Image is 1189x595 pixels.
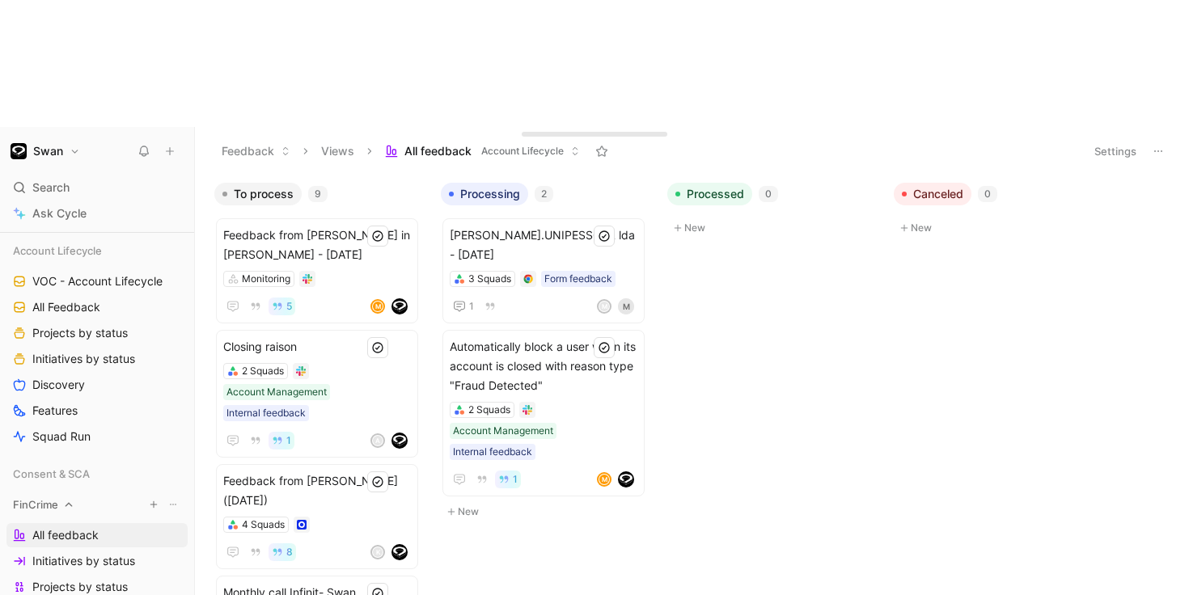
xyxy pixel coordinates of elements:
[32,178,70,197] span: Search
[32,428,91,445] span: Squad Run
[450,337,637,395] span: Automatically block a user when its account is closed with reason type "Fraud Detected"
[308,186,328,202] div: 9
[216,464,418,569] a: Feedback from [PERSON_NAME] ([DATE])4 Squads8Klogo
[286,302,292,311] span: 5
[469,302,474,311] span: 1
[661,175,887,246] div: Processed0New
[887,175,1114,246] div: Canceled0New
[894,183,971,205] button: Canceled
[667,218,881,238] button: New
[978,186,997,202] div: 0
[214,139,298,163] button: Feedback
[6,373,188,397] a: Discovery
[216,330,418,458] a: Closing raison2 SquadsAccount ManagementInternal feedback1Alogo
[453,423,553,439] div: Account Management
[599,301,610,312] div: M
[32,579,128,595] span: Projects by status
[372,546,383,558] div: K
[269,297,295,315] button: 5
[32,325,128,341] span: Projects by status
[242,363,284,379] div: 2 Squads
[913,186,963,202] span: Canceled
[223,226,411,264] span: Feedback from [PERSON_NAME] in [PERSON_NAME] - [DATE]
[759,186,778,202] div: 0
[13,243,102,259] span: Account Lifecycle
[32,527,99,543] span: All feedback
[13,466,90,482] span: Consent & SCA
[234,186,294,202] span: To process
[32,403,78,419] span: Features
[687,186,744,202] span: Processed
[6,175,188,200] div: Search
[32,204,87,223] span: Ask Cycle
[468,271,511,287] div: 3 Squads
[391,544,408,560] img: logo
[6,549,188,573] a: Initiatives by status
[286,547,293,557] span: 8
[442,218,645,323] a: [PERSON_NAME].UNIPESSOAL lda - [DATE]3 SquadsForm feedback1MM
[378,139,587,163] button: All feedbackAccount Lifecycle
[372,435,383,446] div: A
[372,301,383,312] div: M
[441,502,654,521] button: New
[242,271,290,287] div: Monitoring
[6,492,188,517] div: FinCrime
[441,183,528,205] button: Processing
[6,399,188,423] a: Features
[391,298,408,314] img: logo
[450,297,477,316] button: 1
[269,432,294,449] button: 1
[6,238,188,263] div: Account Lifecycle
[391,433,408,449] img: logo
[314,139,362,163] button: Views
[535,186,553,202] div: 2
[32,377,85,393] span: Discovery
[269,543,296,561] button: 8
[6,523,188,547] a: All feedback
[6,140,84,162] button: SwanSwan
[468,402,510,418] div: 2 Squads
[11,143,27,159] img: Swan
[6,295,188,319] a: All Feedback
[216,218,418,323] a: Feedback from [PERSON_NAME] in [PERSON_NAME] - [DATE]Monitoring5Mlogo
[33,144,63,158] h1: Swan
[226,405,306,421] div: Internal feedback
[495,471,521,488] button: 1
[667,183,752,205] button: Processed
[242,517,285,533] div: 4 Squads
[513,475,518,484] span: 1
[894,218,1107,238] button: New
[223,471,411,510] span: Feedback from [PERSON_NAME] ([DATE])
[223,337,411,357] span: Closing raison
[32,299,100,315] span: All Feedback
[460,186,520,202] span: Processing
[618,298,634,314] div: M
[6,462,188,486] div: Consent & SCA
[442,330,645,496] a: Automatically block a user when its account is closed with reason type "Fraud Detected"2 SquadsAc...
[6,462,188,491] div: Consent & SCA
[214,183,302,205] button: To process
[6,321,188,345] a: Projects by status
[6,238,188,449] div: Account LifecycleVOC - Account LifecycleAll FeedbackProjects by statusInitiatives by statusDiscov...
[6,347,188,371] a: Initiatives by status
[450,226,637,264] span: [PERSON_NAME].UNIPESSOAL lda - [DATE]
[226,384,327,400] div: Account Management
[6,201,188,226] a: Ask Cycle
[32,351,135,367] span: Initiatives by status
[6,269,188,293] a: VOC - Account Lifecycle
[1087,140,1144,162] button: Settings
[404,143,472,159] span: All feedback
[618,471,634,487] img: logo
[13,496,58,513] span: FinCrime
[544,271,612,287] div: Form feedback
[286,436,291,445] span: 1
[32,553,135,569] span: Initiatives by status
[6,424,188,449] a: Squad Run
[434,175,661,530] div: Processing2New
[32,273,163,289] span: VOC - Account Lifecycle
[481,143,564,159] span: Account Lifecycle
[453,444,532,460] div: Internal feedback
[599,474,610,485] div: M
